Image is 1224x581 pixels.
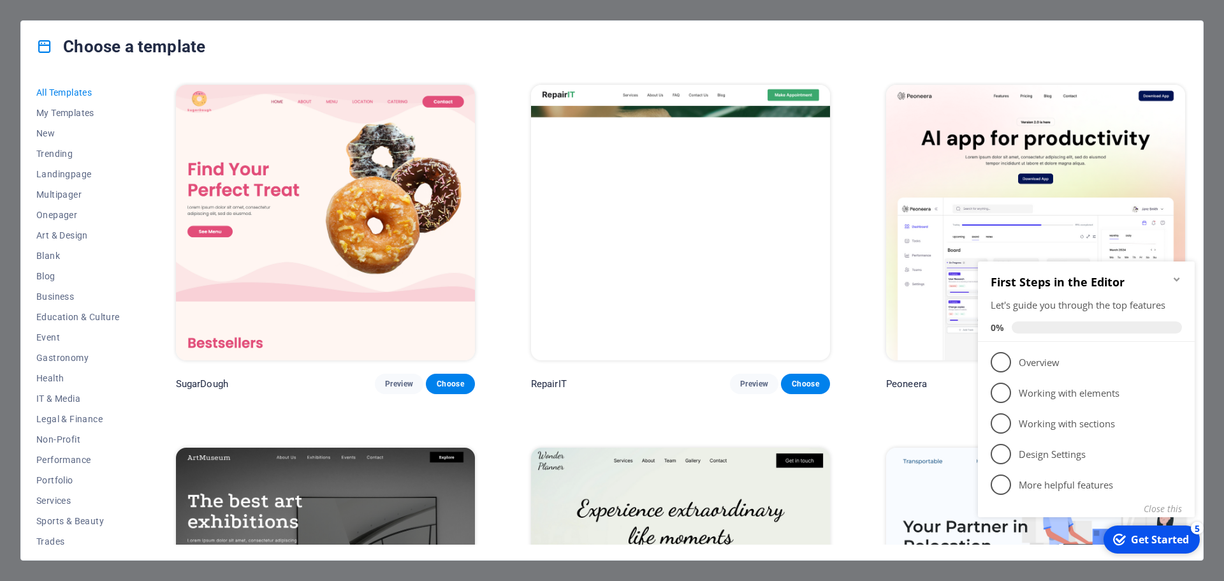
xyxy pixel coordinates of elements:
[36,87,120,98] span: All Templates
[36,169,120,179] span: Landingpage
[176,85,475,360] img: SugarDough
[36,536,120,547] span: Trades
[36,511,120,531] button: Sports & Beauty
[46,136,199,149] p: Working with elements
[46,228,199,241] p: More helpful features
[36,82,120,103] button: All Templates
[36,184,120,205] button: Multipager
[531,378,567,390] p: RepairIT
[36,409,120,429] button: Legal & Finance
[36,246,120,266] button: Blank
[36,455,120,465] span: Performance
[36,353,120,363] span: Gastronomy
[158,282,216,296] div: Get Started
[18,48,209,61] div: Let's guide you through the top features
[36,103,120,123] button: My Templates
[36,312,120,322] span: Education & Culture
[36,450,120,470] button: Performance
[781,374,829,394] button: Choose
[5,219,222,249] li: More helpful features
[436,379,464,389] span: Choose
[36,266,120,286] button: Blog
[36,123,120,143] button: New
[5,158,222,188] li: Working with sections
[36,393,120,404] span: IT & Media
[36,496,120,506] span: Services
[46,105,199,119] p: Overview
[36,205,120,225] button: Onepager
[36,368,120,388] button: Health
[886,85,1185,360] img: Peoneera
[375,374,423,394] button: Preview
[5,96,222,127] li: Overview
[36,429,120,450] button: Non-Profit
[18,71,39,83] span: 0%
[36,373,120,383] span: Health
[176,378,228,390] p: SugarDough
[5,127,222,158] li: Working with elements
[18,24,209,39] h2: First Steps in the Editor
[36,388,120,409] button: IT & Media
[385,379,413,389] span: Preview
[36,108,120,118] span: My Templates
[740,379,768,389] span: Preview
[36,230,120,240] span: Art & Design
[791,379,819,389] span: Choose
[36,149,120,159] span: Trending
[531,85,830,360] img: RepairIT
[36,164,120,184] button: Landingpage
[36,189,120,200] span: Multipager
[426,374,474,394] button: Choose
[886,378,927,390] p: Peoneera
[36,516,120,526] span: Sports & Beauty
[36,327,120,348] button: Event
[36,434,120,445] span: Non-Profit
[36,531,120,552] button: Trades
[36,475,120,485] span: Portfolio
[36,210,120,220] span: Onepager
[46,166,199,180] p: Working with sections
[218,271,231,284] div: 5
[36,128,120,138] span: New
[36,36,205,57] h4: Choose a template
[36,286,120,307] button: Business
[171,252,209,264] button: Close this
[36,470,120,490] button: Portfolio
[36,332,120,342] span: Event
[131,275,227,303] div: Get Started 5 items remaining, 0% complete
[36,307,120,327] button: Education & Culture
[199,24,209,34] div: Minimize checklist
[36,490,120,511] button: Services
[730,374,778,394] button: Preview
[5,188,222,219] li: Design Settings
[46,197,199,210] p: Design Settings
[36,414,120,424] span: Legal & Finance
[36,348,120,368] button: Gastronomy
[36,271,120,281] span: Blog
[36,291,120,302] span: Business
[36,225,120,246] button: Art & Design
[36,143,120,164] button: Trending
[36,251,120,261] span: Blank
